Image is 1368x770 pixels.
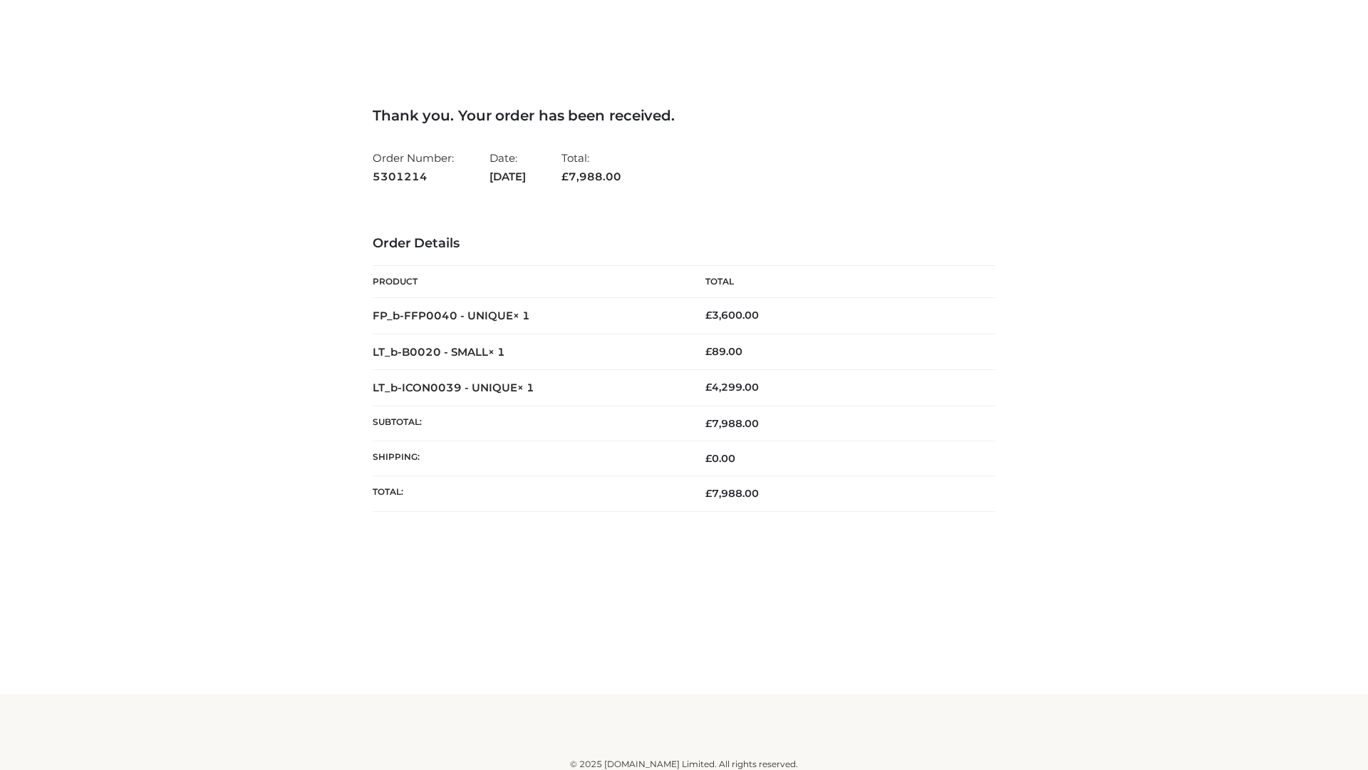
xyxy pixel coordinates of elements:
[373,168,454,186] strong: 5301214
[705,345,712,358] span: £
[705,452,712,465] span: £
[705,309,712,322] span: £
[373,381,534,394] strong: LT_b-ICON0039 - UNIQUE
[561,145,621,189] li: Total:
[373,476,684,511] th: Total:
[373,236,995,252] h3: Order Details
[705,417,712,430] span: £
[373,345,505,359] strong: LT_b-B0020 - SMALL
[561,170,621,183] span: 7,988.00
[705,487,759,500] span: 7,988.00
[705,452,735,465] bdi: 0.00
[513,309,530,322] strong: × 1
[489,145,526,189] li: Date:
[705,417,759,430] span: 7,988.00
[705,487,712,500] span: £
[373,266,684,298] th: Product
[488,345,505,359] strong: × 1
[489,168,526,186] strong: [DATE]
[705,381,712,394] span: £
[705,381,759,394] bdi: 4,299.00
[684,266,995,298] th: Total
[561,170,569,183] span: £
[373,441,684,476] th: Shipping:
[373,145,454,189] li: Order Number:
[517,381,534,394] strong: × 1
[373,406,684,441] th: Subtotal:
[705,309,759,322] bdi: 3,600.00
[373,107,995,124] h3: Thank you. Your order has been received.
[705,345,742,358] bdi: 89.00
[373,309,530,322] strong: FP_b-FFP0040 - UNIQUE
